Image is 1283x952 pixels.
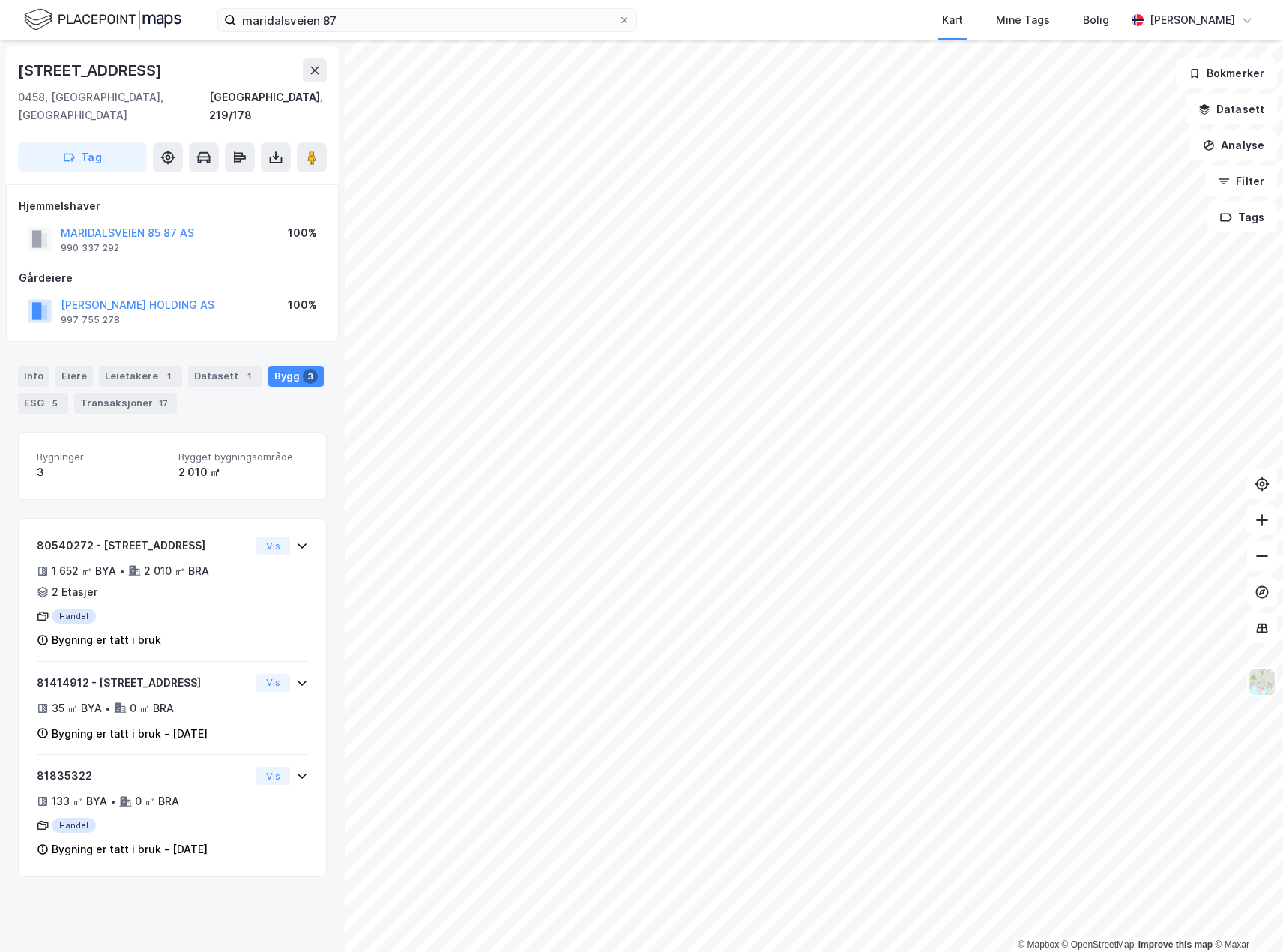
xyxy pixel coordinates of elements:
div: 17 [156,396,171,411]
div: 81414912 - [STREET_ADDRESS] [37,674,250,692]
div: Leietakere [99,366,182,387]
a: Mapbox [1018,939,1059,950]
div: 0458, [GEOGRAPHIC_DATA], [GEOGRAPHIC_DATA] [18,88,209,124]
div: Kart [942,11,963,29]
div: Bygning er tatt i bruk [52,631,161,649]
div: • [105,702,111,714]
div: [STREET_ADDRESS] [18,58,165,82]
div: Gårdeiere [19,269,326,287]
div: Datasett [188,366,262,387]
img: logo.f888ab2527a4732fd821a326f86c7f29.svg [24,7,181,33]
button: Bokmerker [1176,58,1277,88]
div: 2 010 ㎡ [178,463,308,481]
div: 80540272 - [STREET_ADDRESS] [37,537,250,555]
input: Søk på adresse, matrikkel, gårdeiere, leietakere eller personer [236,9,618,31]
div: 2 Etasjer [52,583,97,601]
div: 990 337 292 [61,242,119,254]
img: Z [1248,668,1276,696]
button: Vis [256,537,290,555]
button: Vis [256,674,290,692]
div: 1 [161,369,176,384]
div: 1 652 ㎡ BYA [52,562,116,580]
span: Bygninger [37,451,166,463]
button: Analyse [1190,130,1277,160]
div: • [119,565,125,577]
div: Kontrollprogram for chat [1208,880,1283,952]
div: 3 [37,463,166,481]
div: [GEOGRAPHIC_DATA], 219/178 [209,88,327,124]
button: Filter [1205,166,1277,196]
div: 100% [288,224,317,242]
div: Transaksjoner [74,393,177,414]
a: OpenStreetMap [1062,939,1135,950]
div: 81835322 [37,767,250,785]
a: Improve this map [1138,939,1213,950]
div: Info [18,366,49,387]
div: Hjemmelshaver [19,197,326,215]
div: Bygning er tatt i bruk - [DATE] [52,725,208,743]
div: [PERSON_NAME] [1150,11,1235,29]
button: Tag [18,142,147,172]
button: Tags [1207,202,1277,232]
button: Datasett [1186,94,1277,124]
div: 0 ㎡ BRA [130,699,174,717]
div: Eiere [55,366,93,387]
div: 2 010 ㎡ BRA [144,562,209,580]
div: 0 ㎡ BRA [135,792,179,810]
div: 3 [303,369,318,384]
span: Bygget bygningsområde [178,451,308,463]
div: Mine Tags [996,11,1050,29]
div: 35 ㎡ BYA [52,699,102,717]
div: 1 [241,369,256,384]
div: ESG [18,393,68,414]
div: 100% [288,296,317,314]
div: Bygg [268,366,324,387]
div: 997 755 278 [61,314,120,326]
div: Bygning er tatt i bruk - [DATE] [52,840,208,858]
button: Vis [256,767,290,785]
iframe: Chat Widget [1208,880,1283,952]
div: Bolig [1083,11,1109,29]
div: 5 [47,396,62,411]
div: • [110,795,116,807]
div: 133 ㎡ BYA [52,792,107,810]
